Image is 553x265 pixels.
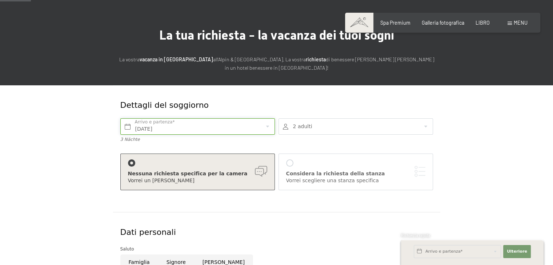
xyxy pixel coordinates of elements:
[286,171,385,176] font: Considera la richiesta della stanza
[120,101,209,110] font: Dettagli del soggiorno
[140,56,213,62] font: vacanza in [GEOGRAPHIC_DATA]
[120,228,176,237] font: Dati personali
[401,233,430,238] font: Richiesta rapida
[225,56,434,71] font: di benessere [PERSON_NAME] [PERSON_NAME] in un hotel benessere in [GEOGRAPHIC_DATA]!
[120,136,275,143] div: 3 Nächte
[503,245,531,258] button: Ulteriore
[159,28,394,42] font: La tua richiesta - la vacanza dei tuoi sogni
[422,20,464,26] a: Galleria fotografica
[128,171,248,176] font: Nessuna richiesta specifica per la camera
[507,249,527,254] font: Ulteriore
[286,178,379,183] font: Vorrei scegliere una stanza specifica
[213,56,306,62] font: all'Alpin & [GEOGRAPHIC_DATA]. La vostra
[306,56,326,62] font: richiesta
[514,20,528,26] font: menu
[476,20,490,26] a: LIBRO
[380,20,410,26] a: Spa Premium
[119,56,140,62] font: La vostra
[128,178,195,183] font: Vorrei un [PERSON_NAME]
[120,246,134,252] font: Saluto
